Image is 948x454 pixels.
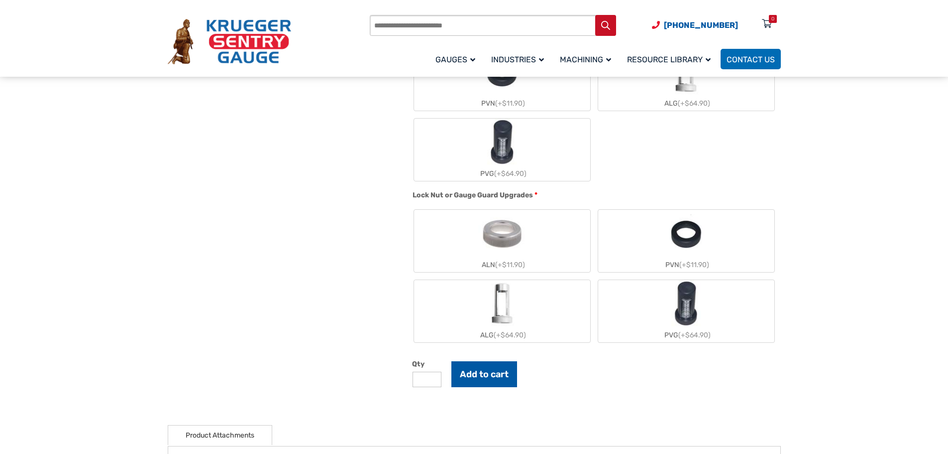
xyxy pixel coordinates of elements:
a: Product Attachments [186,426,254,445]
div: 0 [771,15,774,23]
label: PVG [414,119,590,181]
label: PVG [598,280,774,342]
label: ALG [414,280,590,342]
span: Contact Us [727,55,775,64]
img: Krueger Sentry Gauge [168,19,291,65]
span: (+$64.90) [494,331,526,339]
span: (+$11.90) [495,99,525,108]
button: Add to cart [451,361,517,387]
span: Resource Library [627,55,711,64]
a: Gauges [429,47,485,71]
a: Resource Library [621,47,721,71]
span: (+$64.90) [678,331,711,339]
span: (+$11.90) [495,261,525,269]
a: Contact Us [721,49,781,69]
span: (+$64.90) [494,169,527,178]
div: PVN [598,258,774,272]
label: ALG [598,48,774,111]
div: PVN [414,96,590,111]
div: ALG [598,96,774,111]
a: Phone Number (920) 434-8860 [652,19,738,31]
span: (+$64.90) [678,99,710,108]
div: PVG [414,166,590,181]
span: Industries [491,55,544,64]
div: ALN [414,258,590,272]
a: Machining [554,47,621,71]
label: ALN [414,210,590,272]
label: PVN [598,210,774,272]
input: Product quantity [413,372,441,387]
label: PVN [414,48,590,111]
span: Gauges [435,55,475,64]
a: Industries [485,47,554,71]
span: (+$11.90) [679,261,709,269]
span: Lock Nut or Gauge Guard Upgrades [413,191,533,199]
abbr: required [534,190,537,200]
span: Machining [560,55,611,64]
div: PVG [598,328,774,342]
span: [PHONE_NUMBER] [664,20,738,30]
div: ALG [414,328,590,342]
